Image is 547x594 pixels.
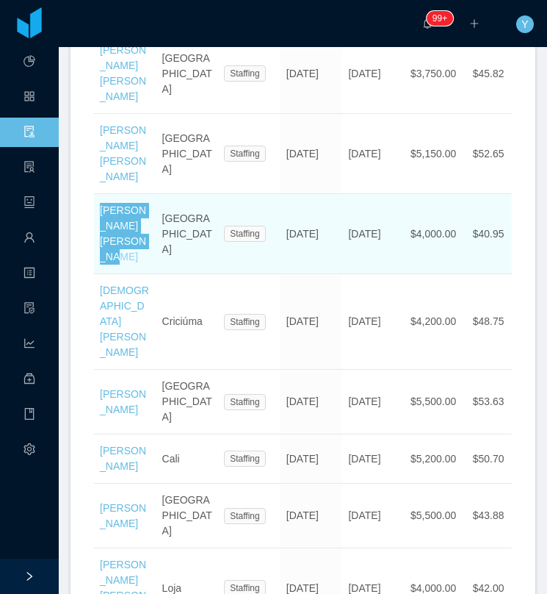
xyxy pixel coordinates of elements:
span: Staffing [224,394,265,410]
td: [DATE] [342,34,405,114]
td: Cali [156,434,219,484]
td: [DATE] [342,370,405,434]
i: icon: bell [422,18,432,29]
td: $40.95 [467,194,529,274]
td: $5,500.00 [405,484,467,548]
td: [DATE] [280,274,343,370]
td: $5,150.00 [405,114,467,194]
a: [PERSON_NAME] [PERSON_NAME] [100,204,146,262]
i: icon: book [23,401,35,431]
td: [DATE] [280,194,343,274]
sup: 371 [427,11,453,26]
td: $45.82 [467,34,529,114]
td: [DATE] [280,370,343,434]
td: $5,500.00 [405,370,467,434]
span: Staffing [224,146,265,162]
td: [DATE] [280,484,343,548]
td: [DATE] [342,194,405,274]
a: icon: audit [23,118,35,148]
i: icon: medicine-box [23,366,35,396]
td: $3,750.00 [405,34,467,114]
td: $4,200.00 [405,274,467,370]
i: icon: setting [23,437,35,466]
a: [PERSON_NAME] [100,502,146,529]
td: $43.88 [467,484,529,548]
td: $5,200.00 [405,434,467,484]
td: [GEOGRAPHIC_DATA] [156,194,219,274]
a: icon: pie-chart [23,47,35,78]
td: [GEOGRAPHIC_DATA] [156,484,219,548]
i: icon: solution [23,154,35,184]
td: [DATE] [280,34,343,114]
td: $48.75 [467,274,529,370]
td: [GEOGRAPHIC_DATA] [156,34,219,114]
td: $50.70 [467,434,529,484]
span: Y [521,15,528,33]
td: [GEOGRAPHIC_DATA] [156,114,219,194]
a: icon: robot [23,188,35,219]
span: Staffing [224,508,265,524]
td: $4,000.00 [405,194,467,274]
td: [DATE] [342,274,405,370]
i: icon: file-protect [23,296,35,325]
i: icon: plus [469,18,479,29]
i: icon: line-chart [23,331,35,360]
span: Staffing [224,226,265,242]
td: [GEOGRAPHIC_DATA] [156,370,219,434]
a: icon: profile [23,259,35,290]
span: Staffing [224,65,265,82]
a: [PERSON_NAME] [100,388,146,415]
td: [DATE] [280,434,343,484]
a: [DEMOGRAPHIC_DATA][PERSON_NAME] [100,285,149,358]
span: Staffing [224,451,265,467]
td: [DATE] [342,484,405,548]
td: [DATE] [280,114,343,194]
a: [PERSON_NAME] [100,445,146,472]
a: icon: user [23,223,35,254]
a: icon: appstore [23,82,35,113]
td: $53.63 [467,370,529,434]
td: Criciúma [156,274,219,370]
td: $52.65 [467,114,529,194]
a: [PERSON_NAME] [PERSON_NAME] [100,124,146,182]
td: [DATE] [342,434,405,484]
td: [DATE] [342,114,405,194]
span: Staffing [224,314,265,330]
